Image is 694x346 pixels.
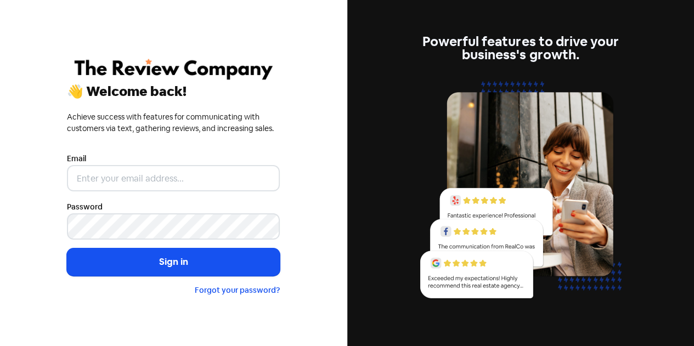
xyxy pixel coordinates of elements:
[67,111,280,134] div: Achieve success with features for communicating with customers via text, gathering reviews, and i...
[195,285,280,295] a: Forgot your password?
[67,165,280,191] input: Enter your email address...
[414,75,627,311] img: reviews
[67,85,280,98] div: 👋 Welcome back!
[67,153,86,165] label: Email
[67,248,280,276] button: Sign in
[414,35,627,61] div: Powerful features to drive your business's growth.
[67,201,103,213] label: Password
